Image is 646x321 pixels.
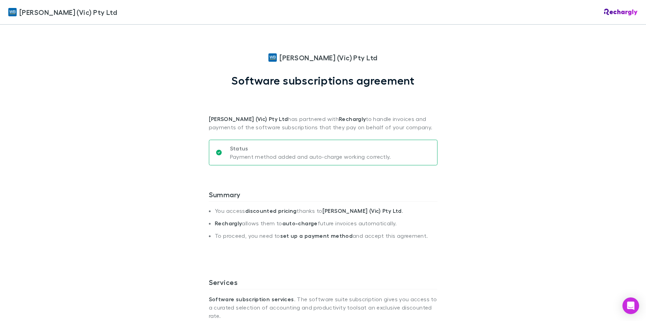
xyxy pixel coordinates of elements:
strong: discounted pricing [245,207,297,214]
li: To proceed, you need to and accept this agreement. [215,232,437,245]
h3: Summary [209,190,437,201]
strong: Rechargly [339,115,366,122]
strong: Rechargly [215,220,242,227]
li: You access thanks to . [215,207,437,220]
strong: [PERSON_NAME] (Vic) Pty Ltd [209,115,288,122]
strong: [PERSON_NAME] (Vic) Pty Ltd [322,207,402,214]
li: allows them to future invoices automatically. [215,220,437,232]
div: Open Intercom Messenger [622,297,639,314]
span: [PERSON_NAME] (Vic) Pty Ltd [280,52,377,63]
strong: auto-charge [282,220,318,227]
img: Rechargly Logo [604,9,638,16]
img: William Buck (Vic) Pty Ltd's Logo [8,8,17,16]
p: has partnered with to handle invoices and payments of the software subscriptions that they pay on... [209,87,437,131]
h3: Services [209,278,437,289]
p: Status [230,144,391,153]
span: [PERSON_NAME] (Vic) Pty Ltd [19,7,117,17]
img: William Buck (Vic) Pty Ltd's Logo [268,53,277,62]
p: Payment method added and auto-charge working correctly. [230,153,391,161]
h1: Software subscriptions agreement [231,74,415,87]
strong: set up a payment method [280,232,353,239]
strong: Software subscription services [209,296,294,303]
